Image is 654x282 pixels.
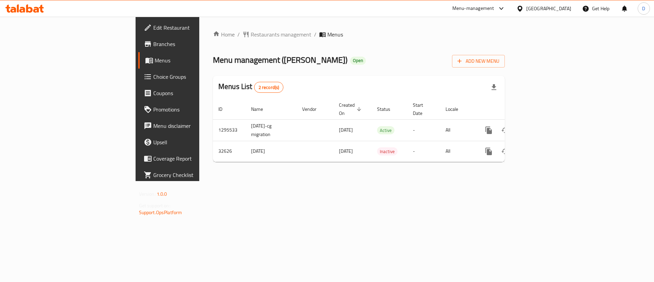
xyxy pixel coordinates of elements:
[452,4,494,13] div: Menu-management
[481,143,497,160] button: more
[155,56,239,64] span: Menus
[314,30,316,39] li: /
[251,105,272,113] span: Name
[302,105,325,113] span: Vendor
[642,5,645,12] span: D
[526,5,571,12] div: [GEOGRAPHIC_DATA]
[138,36,245,52] a: Branches
[138,85,245,101] a: Coupons
[339,147,353,155] span: [DATE]
[486,79,502,95] div: Export file
[153,122,239,130] span: Menu disclaimer
[138,69,245,85] a: Choice Groups
[139,208,182,217] a: Support.OpsPlatform
[254,82,284,93] div: Total records count
[377,148,398,155] span: Inactive
[153,171,239,179] span: Grocery Checklist
[246,141,297,162] td: [DATE]
[243,30,311,39] a: Restaurants management
[138,118,245,134] a: Menu disclaimer
[218,105,231,113] span: ID
[407,141,440,162] td: -
[153,73,239,81] span: Choice Groups
[350,57,366,65] div: Open
[213,99,551,162] table: enhanced table
[497,143,513,160] button: Change Status
[138,101,245,118] a: Promotions
[139,190,156,198] span: Version:
[153,40,239,48] span: Branches
[153,105,239,114] span: Promotions
[246,119,297,141] td: [DATE]-cg migration
[377,127,394,134] span: Active
[153,138,239,146] span: Upsell
[213,52,347,68] span: Menu management ( [PERSON_NAME] )
[377,105,399,113] span: Status
[407,119,440,141] td: -
[153,89,239,97] span: Coupons
[138,19,245,36] a: Edit Restaurant
[139,201,170,210] span: Get support on:
[251,30,311,39] span: Restaurants management
[138,167,245,183] a: Grocery Checklist
[213,30,505,39] nav: breadcrumb
[481,122,497,138] button: more
[138,134,245,150] a: Upsell
[475,99,551,120] th: Actions
[138,52,245,69] a: Menus
[446,105,467,113] span: Locale
[413,101,432,117] span: Start Date
[339,101,363,117] span: Created On
[440,141,475,162] td: All
[440,119,475,141] td: All
[138,150,245,167] a: Coverage Report
[327,30,343,39] span: Menus
[339,125,353,134] span: [DATE]
[350,58,366,63] span: Open
[377,147,398,155] div: Inactive
[157,190,167,198] span: 1.0.0
[254,84,283,91] span: 2 record(s)
[497,122,513,138] button: Change Status
[452,55,505,68] button: Add New Menu
[153,154,239,163] span: Coverage Report
[457,57,499,65] span: Add New Menu
[153,24,239,32] span: Edit Restaurant
[218,81,283,93] h2: Menus List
